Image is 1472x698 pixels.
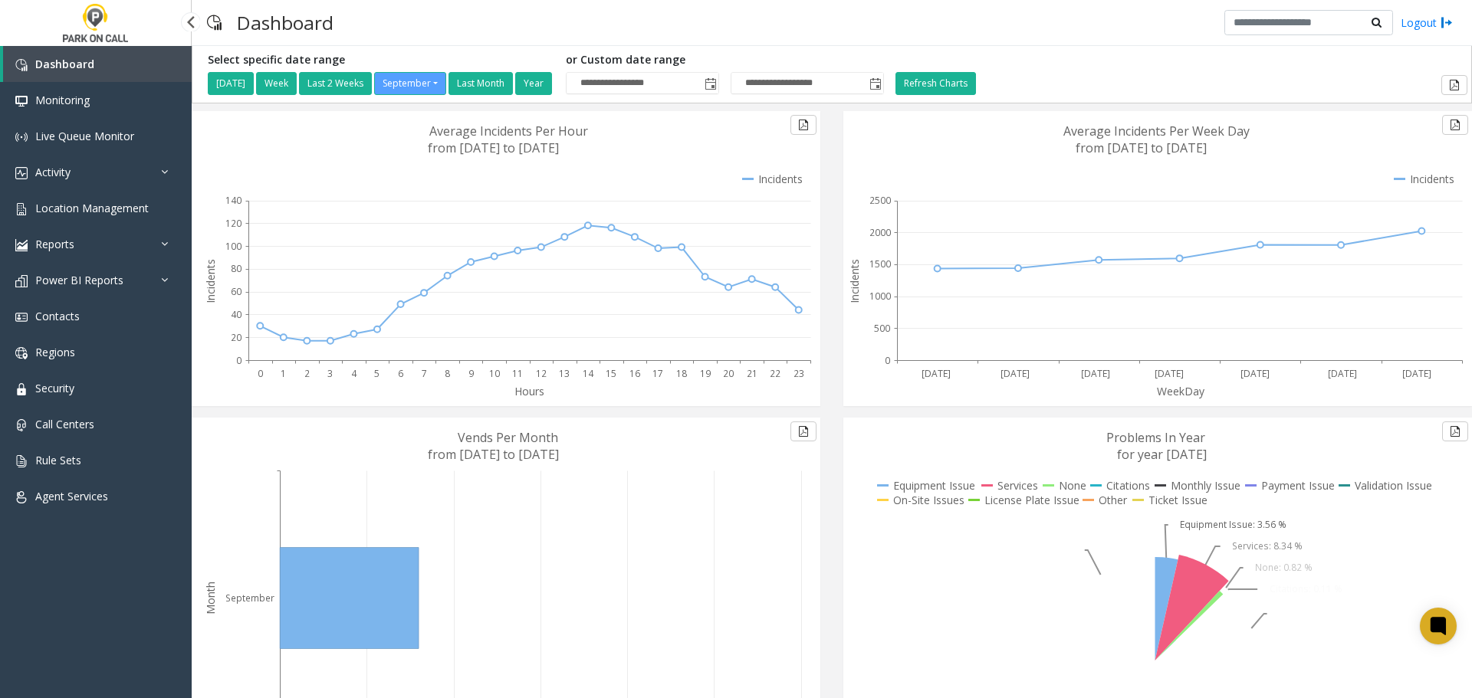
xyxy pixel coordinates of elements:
[15,347,28,359] img: 'icon'
[15,275,28,287] img: 'icon'
[256,72,297,95] button: Week
[422,367,427,380] text: 7
[299,72,372,95] button: Last 2 Weeks
[676,367,687,380] text: 18
[304,367,310,380] text: 2
[515,72,552,95] button: Year
[15,455,28,467] img: 'icon'
[869,257,891,270] text: 1500
[35,345,75,359] span: Regions
[35,93,90,107] span: Monitoring
[15,491,28,503] img: 'icon'
[236,354,242,367] text: 0
[869,194,891,207] text: 2500
[1255,561,1313,574] text: None: 0.82 %
[790,421,816,441] button: Export to pdf
[514,384,544,398] text: Hours
[1232,539,1303,552] text: Services: 8.34 %
[793,367,804,380] text: 23
[445,367,450,380] text: 8
[869,290,891,303] text: 1000
[35,201,149,215] span: Location Management
[35,489,108,503] span: Agent Services
[231,262,242,275] text: 80
[15,131,28,143] img: 'icon'
[559,367,570,380] text: 13
[770,367,780,380] text: 22
[458,429,558,446] text: Vends Per Month
[790,115,816,135] button: Export to pdf
[35,453,81,467] span: Rule Sets
[225,591,274,605] text: September
[536,367,547,380] text: 12
[35,417,94,431] span: Call Centers
[449,72,513,95] button: Last Month
[35,57,94,71] span: Dashboard
[885,354,890,367] text: 0
[583,367,594,380] text: 14
[15,203,28,215] img: 'icon'
[1442,421,1468,441] button: Export to pdf
[700,367,711,380] text: 19
[701,73,718,94] span: Toggle popup
[374,72,446,95] button: September
[374,367,379,380] text: 5
[1155,367,1184,380] text: [DATE]
[15,311,28,323] img: 'icon'
[15,59,28,71] img: 'icon'
[429,123,588,139] text: Average Incidents Per Hour
[869,226,891,239] text: 2000
[208,54,554,67] h5: Select specific date range
[35,165,71,179] span: Activity
[208,72,254,95] button: [DATE]
[606,367,616,380] text: 15
[1328,367,1357,380] text: [DATE]
[428,446,559,463] text: from [DATE] to [DATE]
[35,381,74,395] span: Security
[1441,75,1467,95] button: Export to pdf
[1157,384,1205,398] text: WeekDay
[489,367,500,380] text: 10
[1401,15,1453,31] a: Logout
[225,194,242,207] text: 140
[258,367,263,380] text: 0
[1270,582,1342,595] text: Citations: 0.11 %
[231,285,242,298] text: 60
[398,367,403,380] text: 6
[895,72,976,95] button: Refresh Charts
[15,239,28,251] img: 'icon'
[35,309,80,323] span: Contacts
[225,217,242,230] text: 120
[203,582,218,614] text: Month
[566,54,884,67] h5: or Custom date range
[1441,15,1453,31] img: logout
[1001,367,1030,380] text: [DATE]
[629,367,640,380] text: 16
[327,367,333,380] text: 3
[1442,115,1468,135] button: Export to pdf
[15,383,28,395] img: 'icon'
[281,367,286,380] text: 1
[428,139,559,156] text: from [DATE] to [DATE]
[225,240,242,253] text: 100
[35,129,134,143] span: Live Queue Monitor
[723,367,734,380] text: 20
[652,367,663,380] text: 17
[1117,446,1207,463] text: for year [DATE]
[15,167,28,179] img: 'icon'
[203,259,218,303] text: Incidents
[1076,139,1207,156] text: from [DATE] to [DATE]
[229,4,341,41] h3: Dashboard
[468,367,474,380] text: 9
[231,331,242,344] text: 20
[1063,123,1250,139] text: Average Incidents Per Week Day
[15,95,28,107] img: 'icon'
[1081,367,1110,380] text: [DATE]
[874,322,890,335] text: 500
[1402,367,1431,380] text: [DATE]
[35,237,74,251] span: Reports
[747,367,757,380] text: 21
[3,46,192,82] a: Dashboard
[847,259,862,303] text: Incidents
[207,4,222,41] img: pageIcon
